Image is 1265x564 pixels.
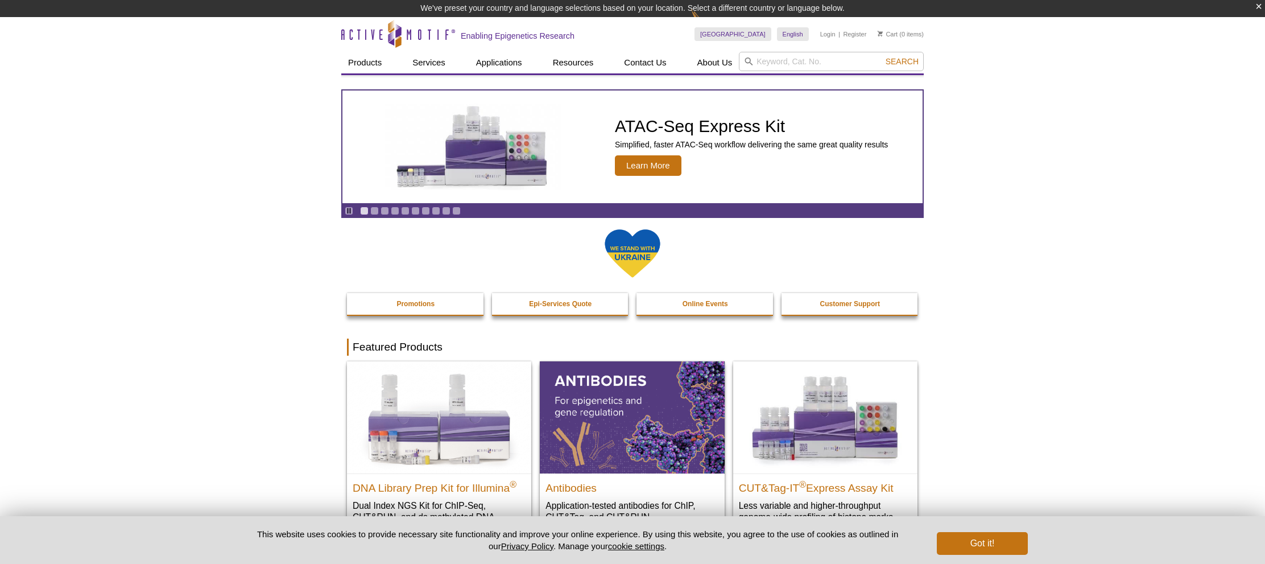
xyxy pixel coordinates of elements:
[739,477,912,494] h2: CUT&Tag-IT Express Assay Kit
[381,207,389,215] a: Go to slide 3
[370,207,379,215] a: Go to slide 2
[432,207,440,215] a: Go to slide 8
[878,31,883,36] img: Your Cart
[342,90,923,203] article: ATAC-Seq Express Kit
[540,361,724,534] a: All Antibodies Antibodies Application-tested antibodies for ChIP, CUT&Tag, and CUT&RUN.
[510,479,516,489] sup: ®
[342,90,923,203] a: ATAC-Seq Express Kit ATAC-Seq Express Kit Simplified, faster ATAC-Seq workflow delivering the sam...
[501,541,553,551] a: Privacy Policy
[886,57,919,66] span: Search
[540,361,724,473] img: All Antibodies
[461,31,574,41] h2: Enabling Epigenetics Research
[529,300,592,308] strong: Epi-Services Quote
[615,139,888,150] p: Simplified, faster ATAC-Seq workflow delivering the same great quality results
[882,56,922,67] button: Search
[347,361,531,473] img: DNA Library Prep Kit for Illumina
[353,500,526,534] p: Dual Index NGS Kit for ChIP-Seq, CUT&RUN, and ds methylated DNA assays.
[683,300,728,308] strong: Online Events
[608,541,664,551] button: cookie settings
[739,52,924,71] input: Keyword, Cat. No.
[379,104,567,190] img: ATAC-Seq Express Kit
[401,207,410,215] a: Go to slide 5
[545,500,718,523] p: Application-tested antibodies for ChIP, CUT&Tag, and CUT&RUN.
[353,477,526,494] h2: DNA Library Prep Kit for Illumina
[469,52,529,73] a: Applications
[406,52,452,73] a: Services
[442,207,450,215] a: Go to slide 9
[237,528,918,552] p: This website uses cookies to provide necessary site functionality and improve your online experie...
[843,30,866,38] a: Register
[421,207,430,215] a: Go to slide 7
[615,155,681,176] span: Learn More
[411,207,420,215] a: Go to slide 6
[694,27,771,41] a: [GEOGRAPHIC_DATA]
[820,300,880,308] strong: Customer Support
[691,9,721,35] img: Change Here
[838,27,840,41] li: |
[799,479,806,489] sup: ®
[492,293,630,315] a: Epi-Services Quote
[391,207,399,215] a: Go to slide 4
[396,300,435,308] strong: Promotions
[545,477,718,494] h2: Antibodies
[452,207,461,215] a: Go to slide 10
[691,52,739,73] a: About Us
[733,361,917,473] img: CUT&Tag-IT® Express Assay Kit
[739,500,912,523] p: Less variable and higher-throughput genome-wide profiling of histone marks​.
[733,361,917,534] a: CUT&Tag-IT® Express Assay Kit CUT&Tag-IT®Express Assay Kit Less variable and higher-throughput ge...
[617,52,673,73] a: Contact Us
[878,27,924,41] li: (0 items)
[636,293,774,315] a: Online Events
[347,293,485,315] a: Promotions
[546,52,601,73] a: Resources
[615,118,888,135] h2: ATAC-Seq Express Kit
[878,30,898,38] a: Cart
[341,52,388,73] a: Products
[820,30,836,38] a: Login
[347,361,531,545] a: DNA Library Prep Kit for Illumina DNA Library Prep Kit for Illumina® Dual Index NGS Kit for ChIP-...
[777,27,809,41] a: English
[345,207,353,215] a: Toggle autoplay
[604,228,661,279] img: We Stand With Ukraine
[360,207,369,215] a: Go to slide 1
[937,532,1028,555] button: Got it!
[347,339,918,356] h2: Featured Products
[782,293,919,315] a: Customer Support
